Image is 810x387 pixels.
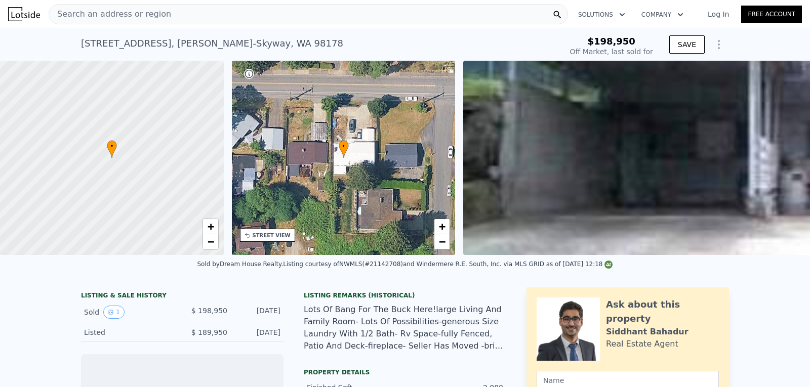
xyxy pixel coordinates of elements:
[696,9,741,19] a: Log In
[84,306,174,319] div: Sold
[434,234,450,249] a: Zoom out
[283,261,613,268] div: Listing courtesy of NWMLS (#21142708) and Windermere R.E. South, Inc. via MLS GRID as of [DATE] 1...
[587,36,635,47] span: $198,950
[304,291,506,299] div: Listing Remarks (Historical)
[253,232,291,239] div: STREET VIEW
[103,306,125,319] button: View historical data
[81,36,343,51] div: [STREET_ADDRESS] , [PERSON_NAME]-Skyway , WA 98178
[741,6,802,23] a: Free Account
[709,34,729,55] button: Show Options
[304,368,506,376] div: Property details
[304,304,506,352] div: Lots Of Bang For The Buck Here!large Living And Family Room- Lots Of Possibilities-generous Size ...
[570,6,633,24] button: Solutions
[84,327,174,337] div: Listed
[439,235,445,248] span: −
[197,261,283,268] div: Sold by Dream House Realty .
[203,219,218,234] a: Zoom in
[107,142,117,151] span: •
[606,338,678,350] div: Real Estate Agent
[49,8,171,20] span: Search an address or region
[570,47,653,57] div: Off Market, last sold for
[434,219,450,234] a: Zoom in
[8,7,40,21] img: Lotside
[606,326,688,338] div: Siddhant Bahadur
[235,327,280,337] div: [DATE]
[191,307,227,315] span: $ 198,950
[207,235,214,248] span: −
[339,142,349,151] span: •
[633,6,692,24] button: Company
[339,140,349,158] div: •
[669,35,705,54] button: SAVE
[203,234,218,249] a: Zoom out
[606,297,719,326] div: Ask about this property
[81,291,283,302] div: LISTING & SALE HISTORY
[439,220,445,233] span: +
[235,306,280,319] div: [DATE]
[604,261,613,269] img: NWMLS Logo
[207,220,214,233] span: +
[191,328,227,336] span: $ 189,950
[107,140,117,158] div: •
